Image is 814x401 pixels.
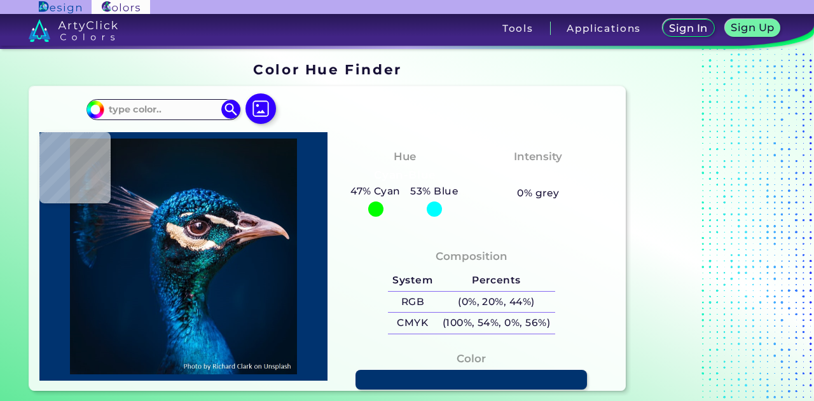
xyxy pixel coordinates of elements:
img: ArtyClick Design logo [39,1,81,13]
h3: Applications [567,24,641,33]
iframe: Advertisement [631,57,790,396]
h5: CMYK [388,313,438,334]
img: img_pavlin.jpg [46,139,321,374]
h4: Composition [436,247,507,266]
h4: Hue [394,147,416,166]
h5: (0%, 20%, 44%) [438,292,555,313]
h4: Color [457,350,486,368]
h4: Intensity [514,147,562,166]
input: type color.. [104,101,223,118]
h5: 0% grey [517,185,559,201]
h5: 47% Cyan [345,183,405,200]
img: icon search [221,100,240,119]
img: logo_artyclick_colors_white.svg [29,19,118,42]
h5: Sign Up [733,23,772,32]
h1: Color Hue Finder [253,60,401,79]
img: icon picture [245,93,276,124]
h5: 53% Blue [406,183,464,200]
h5: (100%, 54%, 0%, 56%) [438,313,555,334]
h5: Sign In [671,24,706,33]
h3: Tools [502,24,534,33]
h3: Cyan-Blue [368,168,440,183]
h5: System [388,270,438,291]
h5: Percents [438,270,555,291]
a: Sign In [665,20,712,37]
h5: RGB [388,292,438,313]
h3: Vibrant [511,168,566,183]
a: Sign Up [727,20,778,37]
